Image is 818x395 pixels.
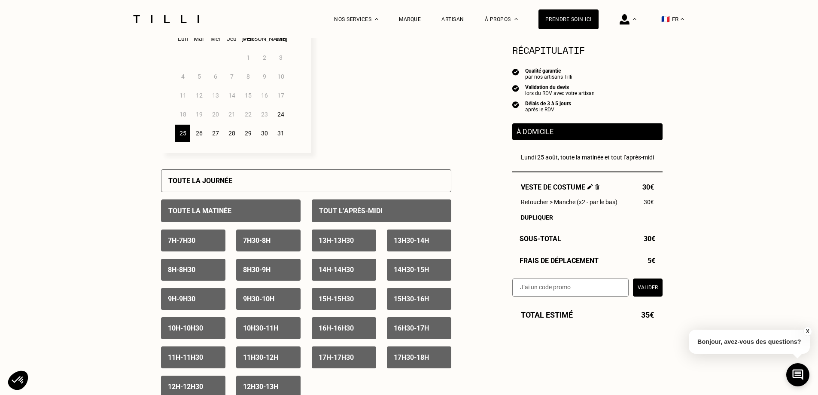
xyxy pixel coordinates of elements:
[394,236,429,245] p: 13h30 - 14h
[273,125,288,142] div: 31
[168,324,203,332] p: 10h - 10h30
[525,107,571,113] div: après le RDV
[587,184,593,190] img: Éditer
[514,18,518,20] img: Menu déroulant à propos
[521,199,617,205] span: Retoucher > Manche (x2 - par le bas)
[512,84,519,92] img: icon list info
[319,266,354,274] p: 14h - 14h30
[512,310,663,319] div: Total estimé
[224,125,239,142] div: 28
[208,125,223,142] div: 27
[521,183,600,191] span: Veste de costume
[681,18,684,20] img: menu déroulant
[538,9,599,29] a: Prendre soin ici
[243,353,278,361] p: 11h30 - 12h
[243,383,278,391] p: 12h30 - 13h
[394,295,429,303] p: 15h30 - 16h
[394,324,429,332] p: 16h30 - 17h
[257,125,272,142] div: 30
[168,177,232,185] p: Toute la journée
[375,18,378,20] img: Menu déroulant
[689,330,810,354] p: Bonjour, avez-vous des questions?
[525,101,571,107] div: Délais de 3 à 5 jours
[512,279,629,297] input: J‘ai un code promo
[168,295,195,303] p: 9h - 9h30
[319,236,354,245] p: 13h - 13h30
[525,90,595,96] div: lors du RDV avec votre artisan
[243,266,271,274] p: 8h30 - 9h
[130,15,202,23] img: Logo du service de couturière Tilli
[648,257,655,265] span: 5€
[521,154,654,161] div: Lundi 25 août, toute la matinée et tout l’après-midi
[319,353,354,361] p: 17h - 17h30
[394,353,429,361] p: 17h30 - 18h
[319,295,354,303] p: 15h - 15h30
[512,235,663,243] div: Sous-Total
[243,324,278,332] p: 10h30 - 11h
[521,214,654,221] div: Dupliquer
[661,15,670,23] span: 🇫🇷
[620,14,629,24] img: icône connexion
[644,235,655,243] span: 30€
[644,199,654,205] span: 30€
[168,353,203,361] p: 11h - 11h30
[512,257,663,265] div: Frais de déplacement
[168,383,203,391] p: 12h - 12h30
[273,106,288,123] div: 24
[641,310,654,319] span: 35€
[175,125,190,142] div: 25
[319,324,354,332] p: 16h - 16h30
[512,68,519,76] img: icon list info
[525,84,595,90] div: Validation du devis
[319,207,383,215] p: Tout l’après-midi
[399,16,421,22] a: Marque
[803,327,812,336] button: X
[192,125,207,142] div: 26
[512,43,663,57] section: Récapitulatif
[517,128,658,136] p: À domicile
[394,266,429,274] p: 14h30 - 15h
[633,18,636,20] img: Menu déroulant
[525,68,572,74] div: Qualité garantie
[243,295,274,303] p: 9h30 - 10h
[240,125,255,142] div: 29
[525,74,572,80] div: par nos artisans Tilli
[512,101,519,108] img: icon list info
[243,236,271,245] p: 7h30 - 8h
[168,236,195,245] p: 7h - 7h30
[168,266,195,274] p: 8h - 8h30
[633,279,663,297] button: Valider
[595,184,600,190] img: Supprimer
[642,183,654,191] span: 30€
[168,207,231,215] p: Toute la matinée
[441,16,464,22] a: Artisan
